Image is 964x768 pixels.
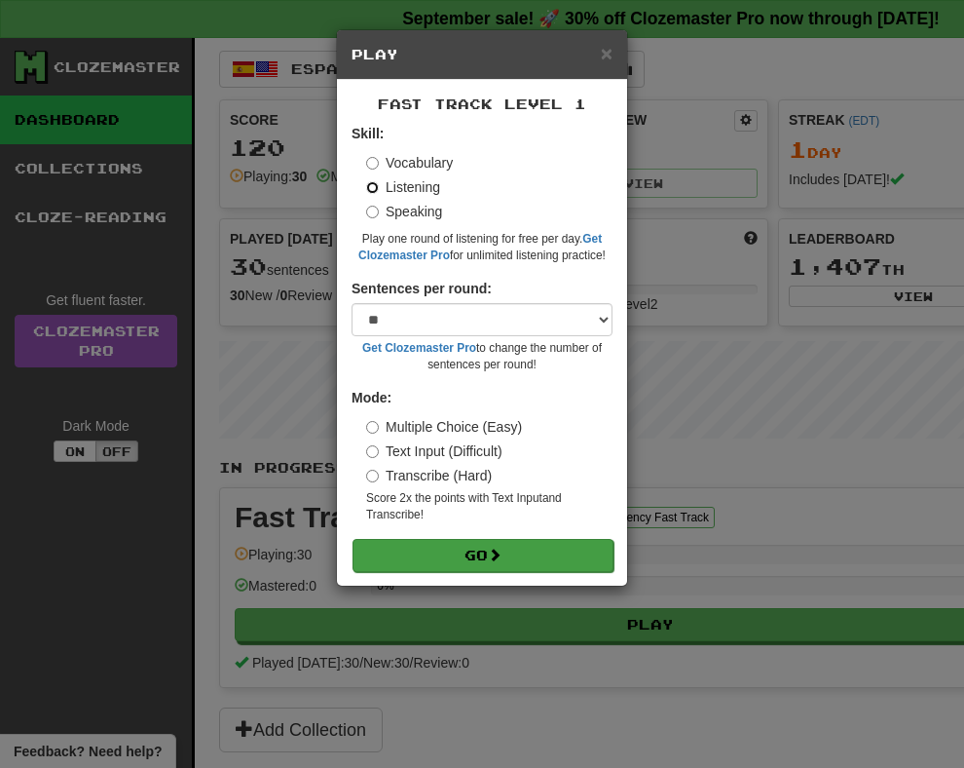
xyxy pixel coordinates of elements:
button: Go [352,539,613,572]
a: Get Clozemaster Pro [362,341,476,355]
input: Vocabulary [366,157,379,170]
small: Score 2x the points with Text Input and Transcribe ! [366,490,612,523]
label: Multiple Choice (Easy) [366,417,522,437]
input: Transcribe (Hard) [366,470,379,482]
label: Transcribe (Hard) [366,466,492,485]
label: Text Input (Difficult) [366,442,502,461]
label: Speaking [366,202,442,221]
span: × [601,42,612,64]
input: Multiple Choice (Easy) [366,421,379,434]
h5: Play [352,45,612,64]
small: Play one round of listening for free per day. for unlimited listening practice! [352,231,612,264]
input: Text Input (Difficult) [366,445,379,458]
strong: Mode: [352,390,391,405]
label: Vocabulary [366,153,453,173]
input: Speaking [366,206,379,218]
label: Listening [366,177,440,197]
small: to change the number of sentences per round! [352,340,612,373]
span: Fast Track Level 1 [378,96,586,112]
strong: Skill: [352,126,384,141]
label: Sentences per round: [352,279,492,298]
button: Close [601,43,612,63]
input: Listening [366,181,379,194]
